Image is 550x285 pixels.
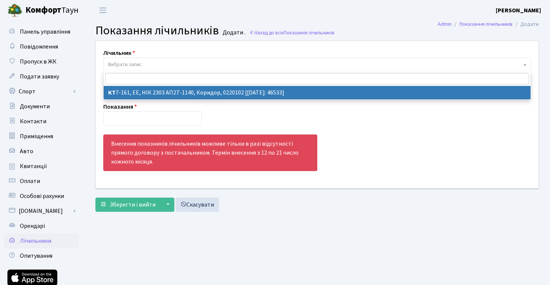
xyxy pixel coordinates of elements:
[20,162,47,170] span: Квитанції
[7,3,22,18] img: logo.png
[25,4,61,16] b: Комфорт
[4,39,79,54] a: Повідомлення
[4,204,79,219] a: [DOMAIN_NAME]
[438,20,452,28] a: Admin
[108,61,142,68] span: Вибрати запис
[4,144,79,159] a: Авто
[4,24,79,39] a: Панель управління
[94,4,112,16] button: Переключити навігацію
[221,29,245,36] small: Додати .
[4,159,79,174] a: Квитанції
[20,222,45,230] span: Орендарі
[103,134,317,171] div: Внесення показників лічильників можливе тільки в разі відсутності прямого договору з постачальник...
[20,28,70,36] span: Панель управління
[4,129,79,144] a: Приміщення
[20,132,53,140] span: Приміщення
[95,198,161,212] button: Зберегти і вийти
[20,237,51,245] span: Лічильники
[4,99,79,114] a: Документи
[20,177,40,185] span: Оплати
[20,58,56,66] span: Пропуск в ЖК
[110,201,156,209] span: Зберегти і вийти
[20,192,64,200] span: Особові рахунки
[496,6,541,15] a: [PERSON_NAME]
[4,114,79,129] a: Контакти
[20,102,50,111] span: Документи
[4,69,79,84] a: Подати заявку
[20,72,59,81] span: Подати заявку
[4,174,79,189] a: Оплати
[249,29,334,36] a: Назад до всіхПоказання лічильників
[4,219,79,233] a: Орендарі
[95,22,219,39] span: Показання лічильників
[104,86,531,99] li: 7-161, ЕЕ, НІК 2303 АП2Т-1140, Коридор, 0220102 [[DATE]: 46533]
[20,117,46,126] span: Контакти
[108,89,116,97] b: КТ
[20,43,58,51] span: Повідомлення
[103,49,135,58] label: Лічильник
[4,84,79,99] a: Спорт
[25,4,79,17] span: Таун
[4,189,79,204] a: Особові рахунки
[4,233,79,248] a: Лічильники
[427,16,550,32] nav: breadcrumb
[175,198,219,212] a: Скасувати
[4,54,79,69] a: Пропуск в ЖК
[4,248,79,263] a: Опитування
[284,29,334,36] span: Показання лічильників
[20,147,33,155] span: Авто
[103,102,137,111] label: Показання
[513,20,539,28] li: Додати
[20,252,52,260] span: Опитування
[459,20,513,28] a: Показання лічильників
